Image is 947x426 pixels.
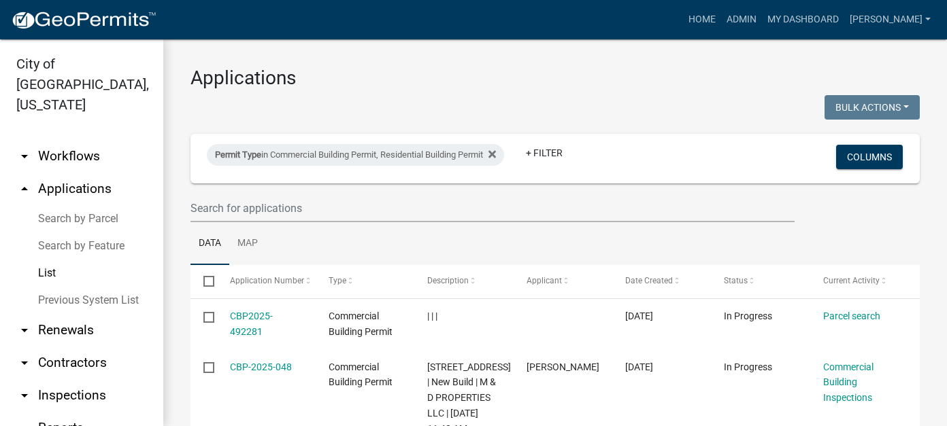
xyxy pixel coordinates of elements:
[16,387,33,404] i: arrow_drop_down
[207,144,504,166] div: in Commercial Building Permit, Residential Building Permit
[721,7,762,33] a: Admin
[724,310,772,321] span: In Progress
[230,361,292,372] a: CBP-2025-048
[427,310,437,321] span: | | |
[414,265,513,298] datatable-header-cell: Description
[329,310,393,337] span: Commercial Building Permit
[527,361,599,372] span: Mike
[724,361,772,372] span: In Progress
[16,148,33,164] i: arrow_drop_down
[625,361,653,372] span: 10/14/2025
[229,222,266,266] a: Map
[316,265,414,298] datatable-header-cell: Type
[844,7,936,33] a: [PERSON_NAME]
[216,265,315,298] datatable-header-cell: Application Number
[16,355,33,371] i: arrow_drop_down
[190,265,216,298] datatable-header-cell: Select
[329,276,346,285] span: Type
[230,276,304,285] span: Application Number
[823,310,880,321] a: Parcel search
[762,7,844,33] a: My Dashboard
[527,276,562,285] span: Applicant
[823,361,874,404] a: Commercial Building Inspections
[215,149,261,160] span: Permit Type
[190,222,229,266] a: Data
[190,194,795,222] input: Search for applications
[683,7,721,33] a: Home
[810,265,909,298] datatable-header-cell: Current Activity
[625,310,653,321] span: 10/14/2025
[724,276,748,285] span: Status
[711,265,810,298] datatable-header-cell: Status
[612,265,711,298] datatable-header-cell: Date Created
[823,276,880,285] span: Current Activity
[329,361,393,388] span: Commercial Building Permit
[427,276,469,285] span: Description
[515,141,574,165] a: + Filter
[190,67,920,90] h3: Applications
[230,310,273,337] a: CBP2025-492281
[825,95,920,120] button: Bulk Actions
[16,181,33,197] i: arrow_drop_up
[16,322,33,338] i: arrow_drop_down
[836,145,903,169] button: Columns
[625,276,673,285] span: Date Created
[514,265,612,298] datatable-header-cell: Applicant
